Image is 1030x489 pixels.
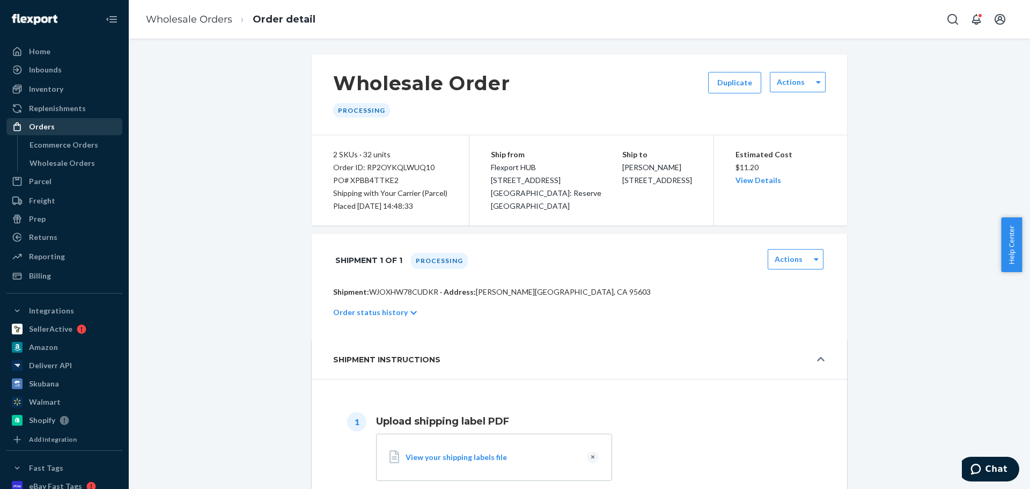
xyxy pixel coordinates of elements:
[6,192,122,209] a: Freight
[29,463,63,473] div: Fast Tags
[29,64,62,75] div: Inbounds
[6,43,122,60] a: Home
[6,229,122,246] a: Returns
[6,375,122,392] a: Skubana
[491,148,622,161] p: Ship from
[735,148,826,161] p: Estimated Cost
[253,13,315,25] a: Order detail
[29,214,46,224] div: Prep
[333,200,447,213] div: Placed [DATE] 14:48:33
[6,320,122,338] a: SellerActive
[29,103,86,114] div: Replenishments
[6,267,122,284] a: Billing
[30,140,98,150] div: Ecommerce Orders
[6,81,122,98] a: Inventory
[6,173,122,190] a: Parcel
[6,393,122,411] a: Walmart
[333,72,510,94] h1: Wholesale Order
[29,46,50,57] div: Home
[6,100,122,117] a: Replenishments
[333,187,447,200] p: Shipping with Your Carrier (Parcel)
[333,103,390,118] div: Processing
[29,195,55,206] div: Freight
[491,163,601,210] span: Flexport HUB [STREET_ADDRESS][GEOGRAPHIC_DATA]: Reserve [GEOGRAPHIC_DATA]
[30,158,95,169] div: Wholesale Orders
[444,287,476,296] span: Address:
[29,342,58,353] div: Amazon
[137,4,324,35] ol: breadcrumbs
[29,176,51,187] div: Parcel
[411,253,468,269] div: Processing
[966,9,987,30] button: Open notifications
[29,415,55,426] div: Shopify
[406,452,578,463] a: View your shipping labels file
[333,353,440,366] h5: Shipment Instructions
[29,305,74,316] div: Integrations
[1001,217,1022,272] button: Help Center
[962,457,1019,484] iframe: Opens a widget where you can chat to one of our agents
[989,9,1011,30] button: Open account menu
[333,161,447,174] div: Order ID: RP2OYKQLWUQ10
[347,412,366,432] span: 1
[333,174,447,187] div: PO# XPBB4TTKE2
[376,414,826,428] h1: Upload shipping label PDF
[29,232,57,243] div: Returns
[942,9,963,30] button: Open Search Box
[24,155,123,172] a: Wholesale Orders
[101,9,122,30] button: Close Navigation
[29,271,51,281] div: Billing
[6,248,122,265] a: Reporting
[335,249,402,272] h1: Shipment 1 of 1
[6,433,122,446] a: Add Integration
[6,302,122,319] button: Integrations
[29,435,77,444] div: Add Integration
[29,251,65,262] div: Reporting
[735,176,781,185] a: View Details
[29,84,63,94] div: Inventory
[29,121,55,132] div: Orders
[735,148,826,187] div: $11.20
[29,324,72,334] div: SellerActive
[6,412,122,429] a: Shopify
[29,378,59,389] div: Skubana
[333,287,369,296] span: Shipment:
[333,148,447,161] div: 2 SKUs · 32 units
[6,118,122,135] a: Orders
[622,163,692,185] span: [PERSON_NAME] [STREET_ADDRESS]
[6,210,122,228] a: Prep
[777,77,805,87] label: Actions
[6,357,122,374] a: Deliverr API
[24,136,123,154] a: Ecommerce Orders
[12,14,57,25] img: Flexport logo
[6,61,122,78] a: Inbounds
[6,339,122,356] a: Amazon
[622,148,692,161] p: Ship to
[6,459,122,477] button: Fast Tags
[146,13,232,25] a: Wholesale Orders
[333,307,408,318] p: Order status history
[587,451,599,463] button: Clear
[775,254,803,265] label: Actions
[708,72,761,93] button: Duplicate
[333,287,826,297] p: WJOXHW78CUDKR · [PERSON_NAME][GEOGRAPHIC_DATA], CA 95603
[29,397,61,407] div: Walmart
[29,360,72,371] div: Deliverr API
[312,340,847,379] button: Shipment Instructions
